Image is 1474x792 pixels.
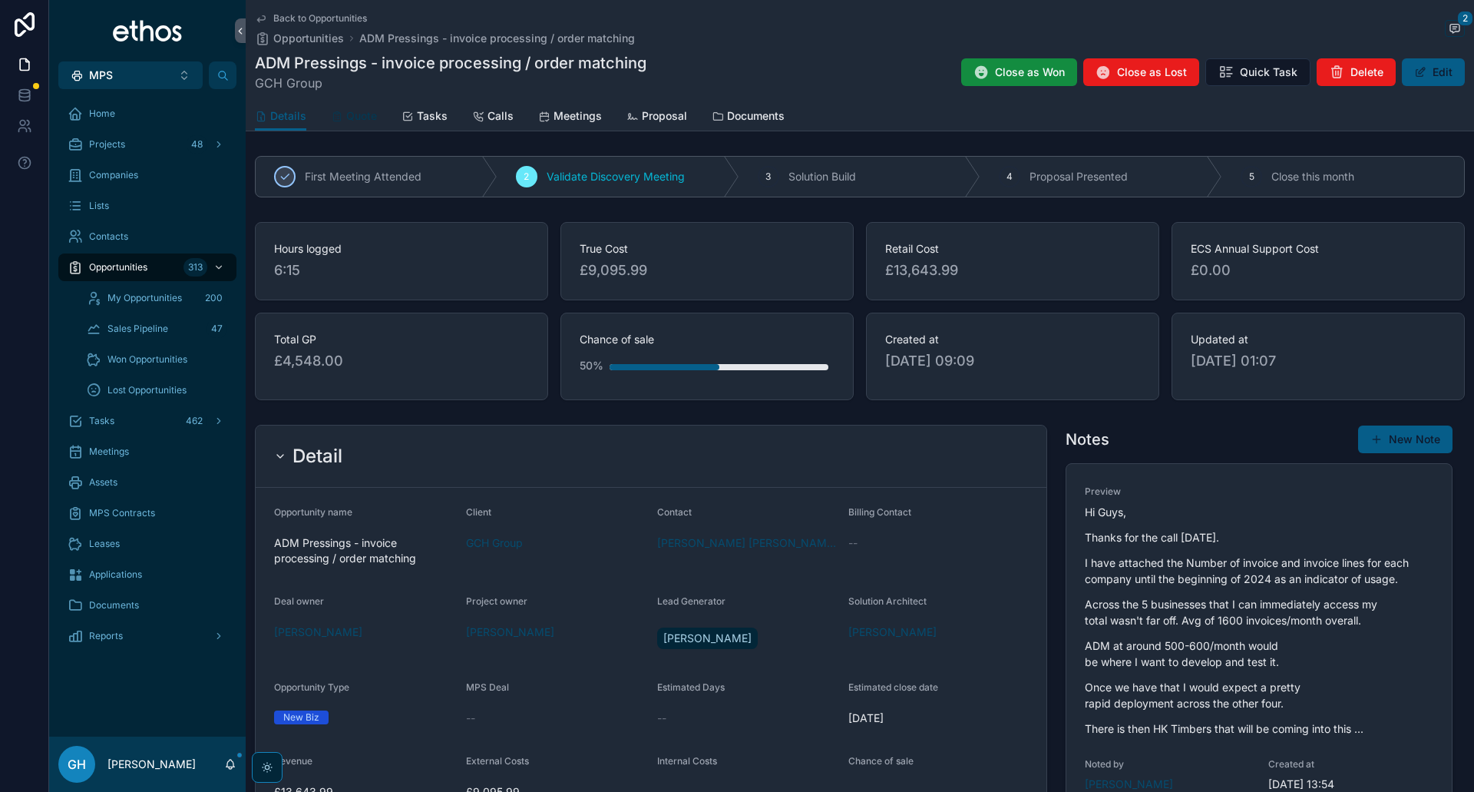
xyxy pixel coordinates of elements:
span: Close this month [1271,169,1354,184]
a: Meetings [538,102,602,133]
span: Sales Pipeline [107,323,168,335]
span: Lost Opportunities [107,384,187,396]
span: Contact [657,506,692,518]
a: Tasks [402,102,448,133]
span: Lead Generator [657,595,725,607]
div: 200 [200,289,227,307]
a: Opportunities [255,31,344,46]
button: Delete [1317,58,1396,86]
button: 2 [1445,20,1465,39]
span: GH [68,755,86,774]
button: Select Button [58,61,203,89]
span: 2 [1457,11,1473,26]
span: Meetings [89,446,129,458]
span: £9,095.99 [580,260,834,281]
p: Thanks for the call [DATE]. [1085,529,1433,545]
span: Hours logged [274,241,529,257]
span: Contacts [89,230,128,243]
a: Sales Pipeline47 [77,315,236,343]
a: Documents [712,102,785,133]
span: [DATE] 09:09 [885,350,1140,372]
a: Leases [58,530,236,558]
span: 6:15 [274,260,529,281]
span: Details [270,108,306,124]
span: MPS Contracts [89,507,155,519]
span: Won Opportunities [107,353,187,366]
span: -- [466,711,475,726]
a: [PERSON_NAME] [657,628,758,649]
div: 48 [187,135,207,154]
a: Details [255,102,306,131]
span: Quick Task [1240,65,1297,80]
div: scrollable content [49,89,246,670]
a: [PERSON_NAME] [466,625,554,640]
span: GCH Group [466,535,523,551]
div: 50% [580,350,603,381]
div: 313 [183,258,207,277]
button: Close as Lost [1083,58,1199,86]
a: Meetings [58,438,236,466]
a: [PERSON_NAME] [848,625,937,640]
span: Chance of sale [848,755,914,767]
p: [PERSON_NAME] [107,757,196,772]
span: [DATE] 13:54 [1268,777,1433,792]
button: New Note [1358,426,1453,453]
span: Tasks [89,415,114,427]
span: Retail Cost [885,241,1140,257]
a: Projects48 [58,131,236,158]
span: 2 [524,171,529,183]
span: Proposal Presented [1029,169,1128,184]
a: Lists [58,192,236,220]
span: Documents [89,599,139,611]
span: Back to Opportunities [273,12,367,25]
h2: Detail [292,444,342,469]
span: Total GP [274,332,529,347]
a: Calls [472,102,514,133]
a: Quote [331,102,377,133]
a: [PERSON_NAME] [274,625,362,640]
span: Leases [89,538,120,550]
span: Opportunities [273,31,344,46]
a: Tasks462 [58,407,236,435]
span: £13,643.99 [885,260,1140,281]
span: £4,548.00 [274,350,529,372]
span: Quote [346,108,377,124]
h1: ADM Pressings - invoice processing / order matching [255,52,646,74]
span: Assets [89,476,117,489]
span: First Meeting Attended [305,169,421,184]
span: 3 [765,171,771,183]
a: [PERSON_NAME] [1085,777,1173,792]
span: Noted by [1085,758,1250,770]
p: Once we have that I would expect a pretty rapid deployment across the other four. [1085,679,1433,711]
span: Close as Won [995,65,1065,80]
p: There is then HK Timbers that will be coming into this ... [1085,721,1433,737]
span: Documents [727,108,785,124]
div: New Biz [283,711,319,724]
span: [DATE] [848,711,1028,726]
a: Applications [58,561,236,588]
span: Internal Costs [657,755,717,767]
a: Contacts [58,223,236,250]
span: Revenue [274,755,312,767]
span: Projects [89,138,125,151]
span: Deal owner [274,595,324,607]
a: My Opportunities200 [77,284,236,312]
div: 462 [181,412,207,430]
div: 47 [207,320,227,338]
span: Meetings [554,108,602,124]
button: Quick Task [1205,58,1310,86]
span: [PERSON_NAME] [663,631,752,646]
span: Lists [89,200,109,212]
span: Updated at [1191,332,1446,347]
span: -- [848,535,858,551]
span: Opportunities [89,261,147,273]
span: Project owner [466,595,527,607]
span: Created at [885,332,1140,347]
img: App logo [112,18,183,43]
span: Solution Architect [848,595,927,607]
